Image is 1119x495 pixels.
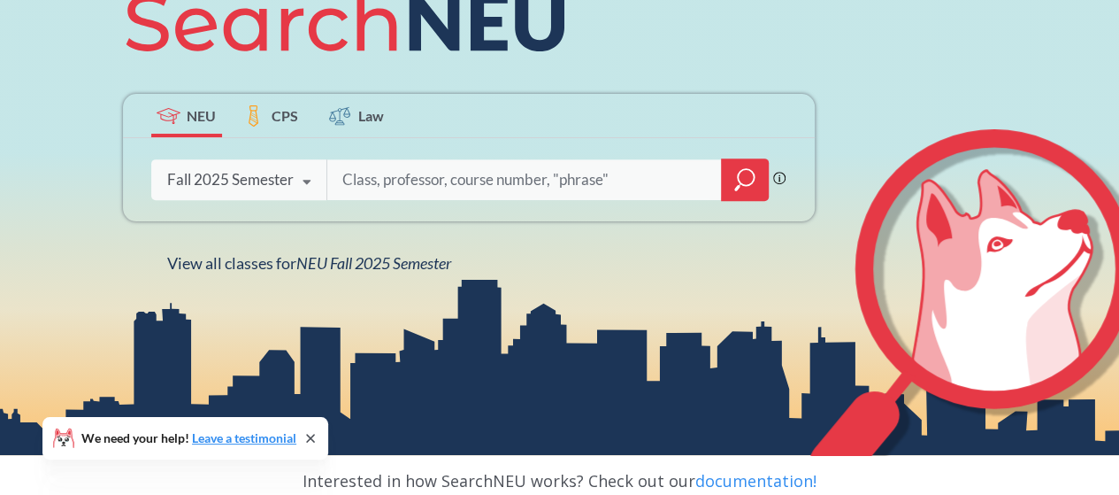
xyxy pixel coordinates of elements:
[358,105,384,126] span: Law
[167,170,294,189] div: Fall 2025 Semester
[192,430,296,445] a: Leave a testimonial
[187,105,216,126] span: NEU
[272,105,298,126] span: CPS
[296,253,451,273] span: NEU Fall 2025 Semester
[81,432,296,445] span: We need your help!
[721,159,769,201] div: magnifying glass
[695,470,816,491] a: documentation!
[341,161,709,198] input: Class, professor, course number, "phrase"
[734,167,755,192] svg: magnifying glass
[167,253,451,273] span: View all classes for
